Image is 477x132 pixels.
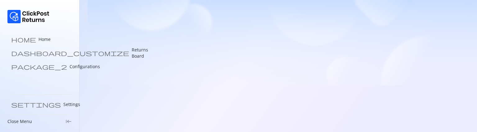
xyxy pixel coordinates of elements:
[132,47,148,59] p: Returns Board
[7,10,49,23] img: Logo
[70,64,100,70] p: Configurations
[11,101,61,108] span: settings
[66,118,72,125] span: keyboard_tab_rtl
[7,33,72,46] a: home Home
[7,60,72,73] a: package_2 Configurations
[39,36,51,42] p: Home
[7,47,72,59] a: dashboard_customize Returns Board
[11,50,129,56] span: dashboard_customize
[63,101,80,108] p: Settings
[7,98,72,111] a: settings Settings
[7,118,72,125] div: Close Menukeyboard_tab_rtl
[11,36,36,42] span: home
[7,118,32,125] p: Close Menu
[11,64,67,70] span: package_2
